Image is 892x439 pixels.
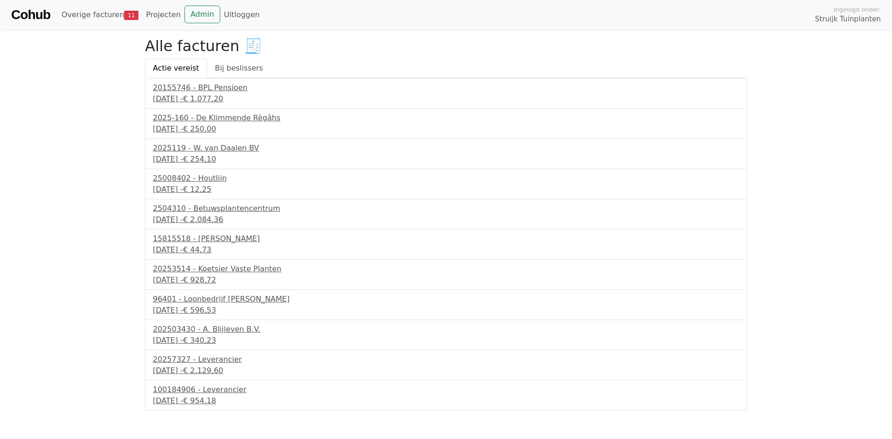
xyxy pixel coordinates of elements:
span: 11 [124,11,138,20]
div: 25008402 - Houtlijn [153,173,739,184]
div: [DATE] - [153,335,739,346]
span: € 12,25 [183,185,211,194]
div: 15815518 - [PERSON_NAME] [153,233,739,244]
div: 2504310 - Betuwsplantencentrum [153,203,739,214]
div: [DATE] - [153,305,739,316]
span: Ingelogd onder: [833,5,881,14]
div: [DATE] - [153,214,739,225]
span: € 954,18 [183,396,216,405]
div: 202503430 - A. Blijleven B.V. [153,324,739,335]
div: [DATE] - [153,184,739,195]
a: 20257327 - Leverancier[DATE] -€ 2.129,60 [153,354,739,376]
a: 25008402 - Houtlijn[DATE] -€ 12,25 [153,173,739,195]
div: [DATE] - [153,395,739,406]
span: € 1.077,20 [183,94,223,103]
span: € 596,53 [183,306,216,315]
div: 2025119 - W. van Daalen BV [153,143,739,154]
span: € 254,10 [183,155,216,164]
div: 20253514 - Koetsier Vaste Planten [153,263,739,275]
a: Bij beslissers [207,59,271,78]
a: Overige facturen11 [58,6,142,24]
div: 100184906 - Leverancier [153,384,739,395]
div: [DATE] - [153,244,739,256]
div: 20257327 - Leverancier [153,354,739,365]
div: [DATE] - [153,93,739,105]
span: Struijk Tuinplanten [815,14,881,25]
span: € 250,00 [183,124,216,133]
a: 96401 - Loonbedrijf [PERSON_NAME][DATE] -€ 596,53 [153,294,739,316]
a: 202503430 - A. Blijleven B.V.[DATE] -€ 340,23 [153,324,739,346]
a: 2025-160 - De Klimmende Règâhs[DATE] -€ 250,00 [153,112,739,135]
a: Projecten [142,6,184,24]
div: 96401 - Loonbedrijf [PERSON_NAME] [153,294,739,305]
span: € 2.084,36 [183,215,223,224]
span: € 928,72 [183,275,216,284]
a: 100184906 - Leverancier[DATE] -€ 954,18 [153,384,739,406]
div: [DATE] - [153,154,739,165]
a: Actie vereist [145,59,207,78]
a: Admin [184,6,220,23]
a: 2504310 - Betuwsplantencentrum[DATE] -€ 2.084,36 [153,203,739,225]
a: Cohub [11,4,50,26]
a: 15815518 - [PERSON_NAME][DATE] -€ 44,73 [153,233,739,256]
h2: Alle facturen 🧾 [145,37,747,55]
a: 20253514 - Koetsier Vaste Planten[DATE] -€ 928,72 [153,263,739,286]
div: 2025-160 - De Klimmende Règâhs [153,112,739,124]
a: 20155746 - BPL Pensioen[DATE] -€ 1.077,20 [153,82,739,105]
div: [DATE] - [153,275,739,286]
span: € 2.129,60 [183,366,223,375]
span: € 340,23 [183,336,216,345]
a: Uitloggen [220,6,263,24]
div: [DATE] - [153,365,739,376]
div: 20155746 - BPL Pensioen [153,82,739,93]
a: 2025119 - W. van Daalen BV[DATE] -€ 254,10 [153,143,739,165]
div: [DATE] - [153,124,739,135]
span: € 44,73 [183,245,211,254]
